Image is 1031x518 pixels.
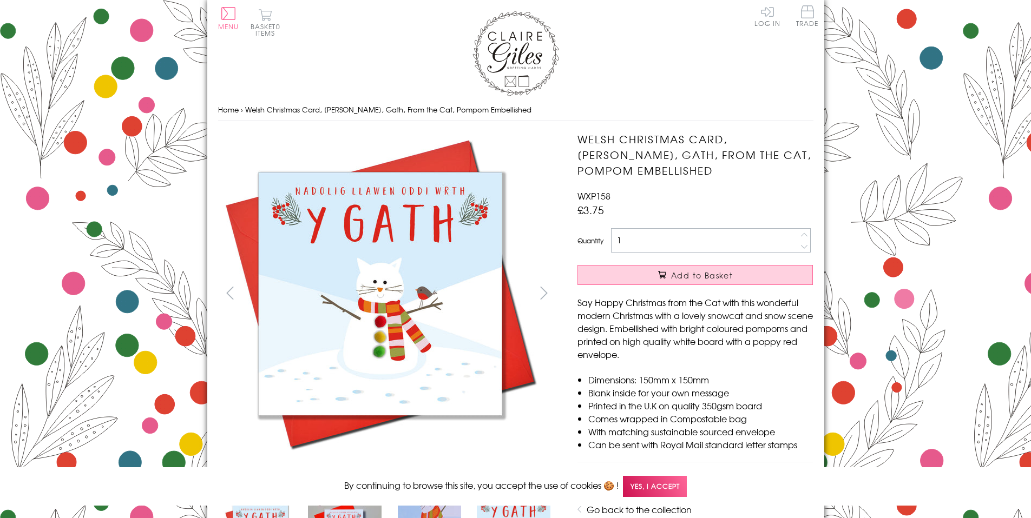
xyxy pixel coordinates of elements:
[218,7,239,30] button: Menu
[577,296,813,361] p: Say Happy Christmas from the Cat with this wonderful modern Christmas with a lovely snowcat and s...
[577,265,813,285] button: Add to Basket
[577,202,604,217] span: £3.75
[556,131,881,391] img: Welsh Christmas Card, Nadolig Llawen, Gath, From the Cat, Pompom Embellished
[245,104,531,115] span: Welsh Christmas Card, [PERSON_NAME], Gath, From the Cat, Pompom Embellished
[241,104,243,115] span: ›
[472,11,559,96] img: Claire Giles Greetings Cards
[796,5,819,29] a: Trade
[218,281,242,305] button: prev
[531,281,556,305] button: next
[251,9,280,36] button: Basket0 items
[218,99,813,121] nav: breadcrumbs
[623,476,687,497] span: Yes, I accept
[588,425,813,438] li: With matching sustainable sourced envelope
[588,386,813,399] li: Blank inside for your own message
[255,22,280,38] span: 0 items
[671,270,733,281] span: Add to Basket
[218,104,239,115] a: Home
[577,236,603,245] label: Quantity
[588,399,813,412] li: Printed in the U.K on quality 350gsm board
[588,438,813,451] li: Can be sent with Royal Mail standard letter stamps
[588,373,813,386] li: Dimensions: 150mm x 150mm
[577,189,610,202] span: WXP158
[577,131,813,178] h1: Welsh Christmas Card, [PERSON_NAME], Gath, From the Cat, Pompom Embellished
[218,131,542,456] img: Welsh Christmas Card, Nadolig Llawen, Gath, From the Cat, Pompom Embellished
[754,5,780,26] a: Log In
[588,412,813,425] li: Comes wrapped in Compostable bag
[587,503,692,516] a: Go back to the collection
[218,22,239,31] span: Menu
[796,5,819,26] span: Trade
